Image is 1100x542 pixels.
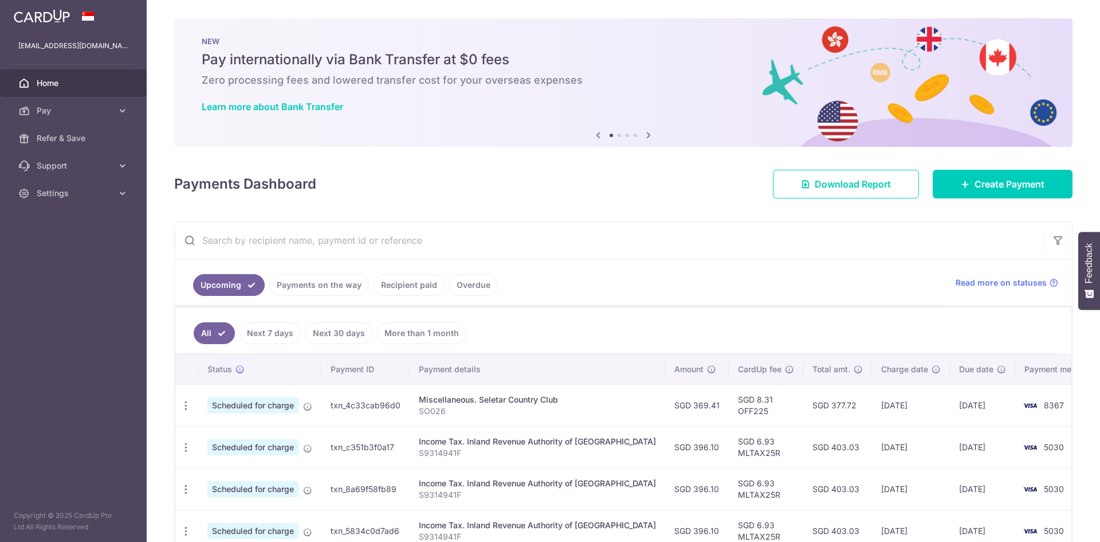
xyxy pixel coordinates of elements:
td: [DATE] [872,384,950,426]
span: 5030 [1044,442,1064,452]
a: Create Payment [933,170,1072,198]
span: Support [37,160,112,171]
span: Download Report [815,177,891,191]
p: S9314941F [419,447,656,459]
td: SGD 403.03 [803,468,872,510]
td: SGD 377.72 [803,384,872,426]
p: [EMAIL_ADDRESS][DOMAIN_NAME] [18,40,128,52]
button: Feedback - Show survey [1078,232,1100,310]
span: CardUp fee [738,364,781,375]
td: SGD 6.93 MLTAX25R [729,468,803,510]
td: [DATE] [950,468,1015,510]
td: SGD 369.41 [665,384,729,426]
span: Status [207,364,232,375]
span: Home [37,77,112,89]
span: Create Payment [975,177,1044,191]
td: SGD 6.93 MLTAX25R [729,426,803,468]
img: Bank Card [1019,440,1042,454]
img: Bank Card [1019,482,1042,496]
td: txn_4c33cab96d0 [321,384,410,426]
span: Amount [674,364,704,375]
span: Total amt. [812,364,850,375]
a: Next 7 days [239,322,301,344]
th: Payment details [410,354,665,384]
a: Upcoming [193,274,265,296]
span: Due date [959,364,993,375]
input: Search by recipient name, payment id or reference [175,222,1044,259]
a: Payments on the way [269,274,369,296]
img: Bank Card [1019,399,1042,412]
td: SGD 396.10 [665,468,729,510]
span: Settings [37,188,112,199]
span: 5030 [1044,484,1064,494]
td: [DATE] [950,426,1015,468]
td: txn_8a69f58fb89 [321,468,410,510]
h4: Payments Dashboard [174,174,316,194]
span: Scheduled for charge [207,481,298,497]
a: More than 1 month [377,322,466,344]
div: Income Tax. Inland Revenue Authority of [GEOGRAPHIC_DATA] [419,520,656,531]
h5: Pay internationally via Bank Transfer at $0 fees [202,50,1045,69]
p: NEW [202,37,1045,46]
span: Refer & Save [37,132,112,144]
a: Download Report [773,170,919,198]
td: SGD 396.10 [665,426,729,468]
a: Learn more about Bank Transfer [202,101,343,112]
div: Miscellaneous. Seletar Country Club [419,394,656,405]
p: SO026 [419,405,656,417]
a: Read more on statuses [956,277,1058,288]
a: All [194,322,235,344]
a: Recipient paid [374,274,445,296]
img: Bank transfer banner [174,18,1072,147]
div: Income Tax. Inland Revenue Authority of [GEOGRAPHIC_DATA] [419,478,656,489]
td: SGD 403.03 [803,426,872,468]
span: Scheduled for charge [207,397,298,414]
td: [DATE] [872,468,950,510]
span: Read more on statuses [956,277,1047,288]
h6: Zero processing fees and lowered transfer cost for your overseas expenses [202,73,1045,87]
td: [DATE] [872,426,950,468]
span: Charge date [881,364,928,375]
a: Next 30 days [305,322,372,344]
td: [DATE] [950,384,1015,426]
td: txn_c351b3f0a17 [321,426,410,468]
div: Income Tax. Inland Revenue Authority of [GEOGRAPHIC_DATA] [419,436,656,447]
span: 8367 [1044,400,1064,410]
span: Scheduled for charge [207,523,298,539]
span: Pay [37,105,112,116]
span: Scheduled for charge [207,439,298,455]
th: Payment ID [321,354,410,384]
span: Feedback [1084,243,1094,283]
td: SGD 8.31 OFF225 [729,384,803,426]
a: Overdue [449,274,498,296]
p: S9314941F [419,489,656,501]
img: Bank Card [1019,524,1042,538]
img: CardUp [14,9,70,23]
